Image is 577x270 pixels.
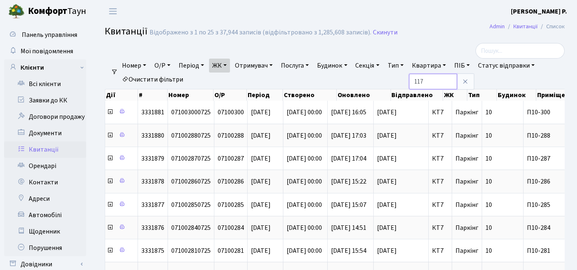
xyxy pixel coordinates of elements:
th: О/Р [214,89,246,101]
span: 07100285 [218,200,244,209]
span: [DATE] [251,223,271,232]
span: 07100281 [218,246,244,255]
a: Скинути [373,29,398,36]
span: 071002840725 [171,223,211,232]
span: 3331878 [141,177,164,186]
span: 10 [485,131,492,140]
span: 3331881 [141,108,164,117]
span: 10 [485,154,492,163]
a: Панель управління [4,27,86,43]
a: Будинок [314,59,350,73]
span: Паркінг [455,108,478,117]
button: Переключити навігацію [103,5,123,18]
span: 10 [485,177,492,186]
span: [DATE] [377,109,425,116]
th: Дії [105,89,138,101]
span: [DATE] 15:54 [331,246,366,255]
a: Секція [352,59,383,73]
span: 3331879 [141,154,164,163]
span: КТ7 [432,247,448,254]
span: Паркінг [455,200,478,209]
th: Будинок [497,89,536,101]
div: Відображено з 1 по 25 з 37,944 записів (відфільтровано з 1,285,608 записів). [149,29,371,36]
span: 071002860725 [171,177,211,186]
span: 071002810725 [171,246,211,255]
span: П10-300 [527,109,573,116]
span: 07100300 [218,108,244,117]
span: Квитанції [105,24,147,39]
span: 3331877 [141,200,164,209]
span: [DATE] 17:04 [331,154,366,163]
span: [DATE] 14:51 [331,223,366,232]
span: КТ7 [432,109,448,116]
span: Таун [28,5,86,18]
a: Очистити фільтри [119,73,186,86]
span: [DATE] [377,178,425,185]
span: [DATE] [251,108,271,117]
span: Паркінг [455,223,478,232]
th: Створено [283,89,337,101]
span: КТ7 [432,202,448,208]
span: [DATE] [377,202,425,208]
span: П10-281 [527,247,573,254]
a: О/Р [151,59,174,73]
th: Оновлено [337,89,391,101]
span: [DATE] 00:00 [287,177,322,186]
span: Паркінг [455,131,478,140]
a: Квитанції [513,22,538,31]
a: ПІБ [451,59,473,73]
span: КТ7 [432,132,448,139]
span: [DATE] 15:22 [331,177,366,186]
span: [DATE] 00:00 [287,131,322,140]
th: Тип [467,89,497,101]
span: [DATE] 17:03 [331,131,366,140]
span: 3331875 [141,246,164,255]
span: [DATE] 00:00 [287,200,322,209]
span: Мої повідомлення [21,47,73,56]
span: [DATE] [251,177,271,186]
span: 07100286 [218,177,244,186]
a: ЖК [209,59,230,73]
a: Контакти [4,174,86,191]
span: 10 [485,246,492,255]
a: Адреси [4,191,86,207]
span: [DATE] [377,225,425,231]
span: 10 [485,108,492,117]
span: П10-284 [527,225,573,231]
span: П10-288 [527,132,573,139]
span: [DATE] 00:00 [287,246,322,255]
a: Послуга [278,59,312,73]
span: 07100287 [218,154,244,163]
span: П10-285 [527,202,573,208]
img: logo.png [8,3,25,20]
span: 3331876 [141,223,164,232]
span: [DATE] [251,131,271,140]
a: Всі клієнти [4,76,86,92]
span: П10-286 [527,178,573,185]
span: КТ7 [432,178,448,185]
a: Admin [490,22,505,31]
a: Орендарі [4,158,86,174]
input: Пошук... [476,43,565,59]
span: КТ7 [432,225,448,231]
a: Договори продажу [4,109,86,125]
a: Квартира [409,59,449,73]
a: [PERSON_NAME] Р. [511,7,567,16]
span: 10 [485,223,492,232]
span: 071002850725 [171,200,211,209]
nav: breadcrumb [477,18,577,35]
span: [DATE] [377,132,425,139]
a: Мої повідомлення [4,43,86,59]
b: Комфорт [28,5,67,18]
th: Період [247,89,283,101]
a: Номер [119,59,149,73]
span: Паркінг [455,246,478,255]
th: Відправлено [391,89,443,101]
span: Паркінг [455,177,478,186]
span: [DATE] [377,155,425,162]
th: Номер [168,89,214,101]
th: # [138,89,168,101]
span: 3331880 [141,131,164,140]
span: [DATE] 16:05 [331,108,366,117]
span: П10-287 [527,155,573,162]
